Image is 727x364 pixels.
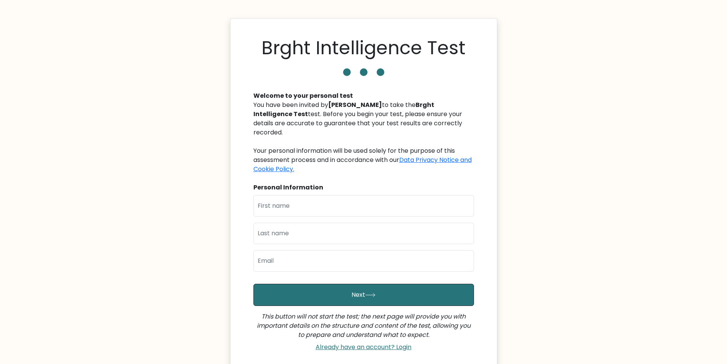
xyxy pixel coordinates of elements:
[253,183,474,192] div: Personal Information
[253,284,474,306] button: Next
[313,343,414,351] a: Already have an account? Login
[253,155,472,173] a: Data Privacy Notice and Cookie Policy.
[253,223,474,244] input: Last name
[328,100,382,109] b: [PERSON_NAME]
[261,37,466,59] h1: Brght Intelligence Test
[253,100,474,174] div: You have been invited by to take the test. Before you begin your test, please ensure your details...
[253,195,474,217] input: First name
[257,312,471,339] i: This button will not start the test; the next page will provide you with important details on the...
[253,250,474,272] input: Email
[253,91,474,100] div: Welcome to your personal test
[253,100,434,118] b: Brght Intelligence Test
